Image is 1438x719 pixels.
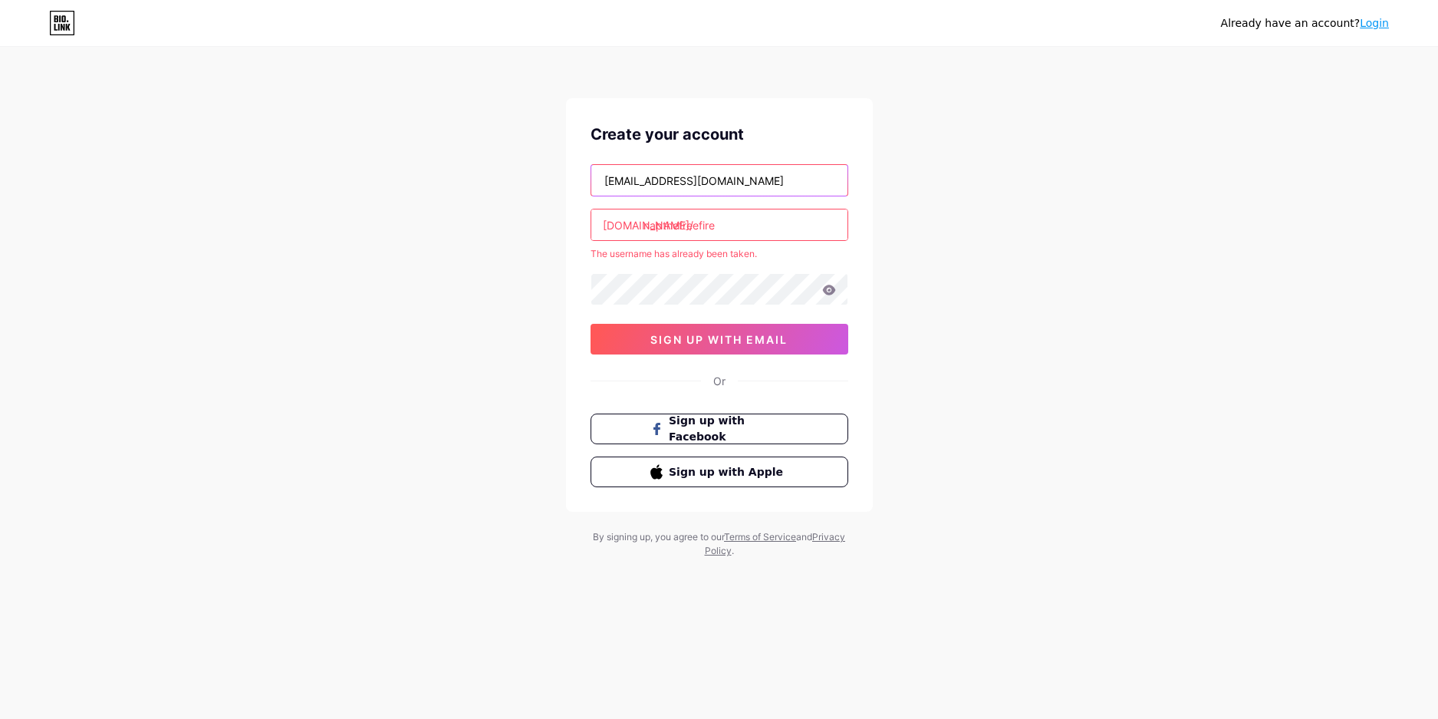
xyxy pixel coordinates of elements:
span: Sign up with Facebook [669,413,788,445]
button: Sign up with Facebook [591,414,848,444]
span: sign up with email [650,333,788,346]
div: The username has already been taken. [591,247,848,261]
a: Login [1360,17,1389,29]
input: Email [591,165,847,196]
span: Sign up with Apple [669,464,788,480]
div: Create your account [591,123,848,146]
div: Or [713,373,726,389]
div: Already have an account? [1221,15,1389,31]
button: sign up with email [591,324,848,355]
div: [DOMAIN_NAME]/ [603,217,693,233]
button: Sign up with Apple [591,457,848,487]
input: username [591,209,847,240]
div: By signing up, you agree to our and . [589,530,850,558]
a: Terms of Service [724,531,796,543]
